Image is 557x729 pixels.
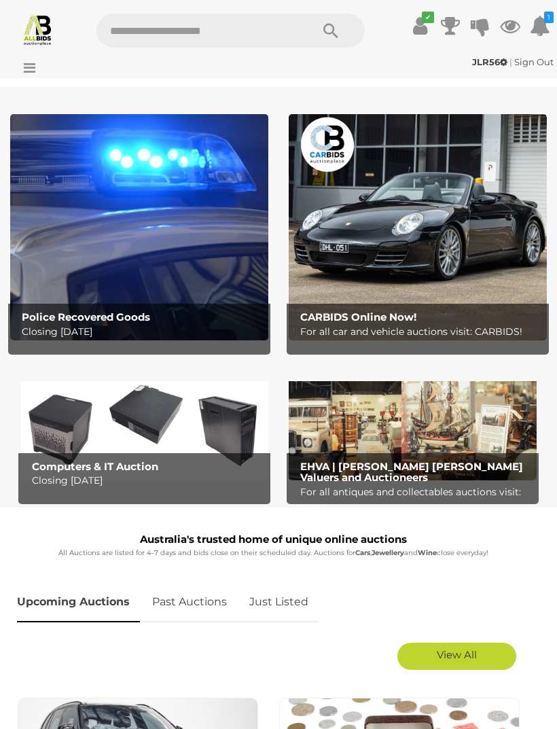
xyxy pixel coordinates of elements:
[32,460,158,473] b: Computers & IT Auction
[17,534,530,546] h1: Australia's trusted home of unique online auctions
[300,484,532,518] p: For all antiques and collectables auctions visit: EHVA
[142,582,237,622] a: Past Auctions
[472,56,507,67] strong: JLR56
[22,323,263,340] p: Closing [DATE]
[300,460,523,484] b: EHVA | [PERSON_NAME] [PERSON_NAME] Valuers and Auctioneers
[397,643,516,670] a: View All
[20,368,268,480] a: Computers & IT Auction Computers & IT Auction Closing [DATE]
[355,548,370,557] strong: Cars
[289,368,537,480] img: EHVA | Evans Hastings Valuers and Auctioneers
[422,12,434,23] i: ✔
[17,547,530,559] p: All Auctions are listed for 4-7 days and bids close on their scheduled day. Auctions for , and cl...
[509,56,512,67] span: |
[32,472,264,489] p: Closing [DATE]
[410,14,431,38] a: ✔
[289,368,537,480] a: EHVA | Evans Hastings Valuers and Auctioneers EHVA | [PERSON_NAME] [PERSON_NAME] Valuers and Auct...
[514,56,554,67] a: Sign Out
[297,14,365,48] button: Search
[530,14,550,38] a: 1
[20,368,268,480] img: Computers & IT Auction
[472,56,509,67] a: JLR56
[418,548,437,557] strong: Wine
[289,114,547,340] a: CARBIDS Online Now! CARBIDS Online Now! For all car and vehicle auctions visit: CARBIDS!
[22,14,54,46] img: Allbids.com.au
[437,648,477,661] span: View All
[300,310,416,323] b: CARBIDS Online Now!
[544,12,554,23] i: 1
[22,310,150,323] b: Police Recovered Goods
[300,323,541,340] p: For all car and vehicle auctions visit: CARBIDS!
[289,114,547,340] img: CARBIDS Online Now!
[239,582,319,622] a: Just Listed
[10,114,268,340] a: Police Recovered Goods Police Recovered Goods Closing [DATE]
[10,114,268,340] img: Police Recovered Goods
[372,548,404,557] strong: Jewellery
[17,582,140,622] a: Upcoming Auctions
